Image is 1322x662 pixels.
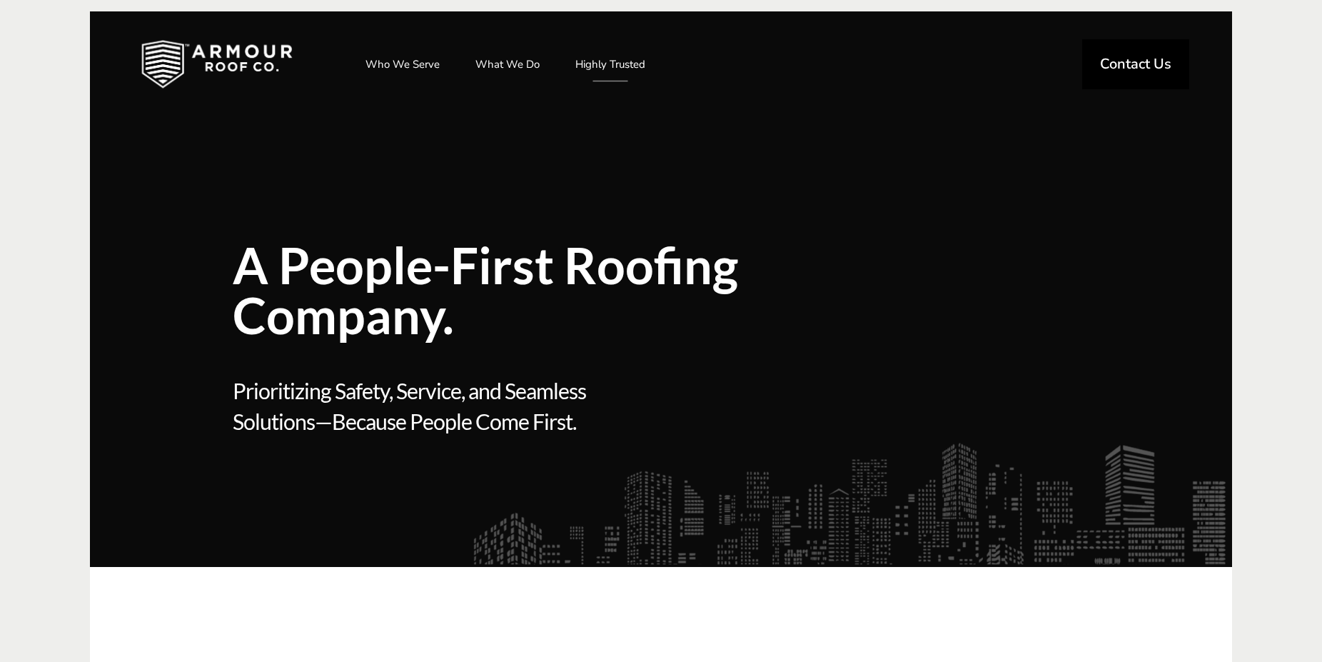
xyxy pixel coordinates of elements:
[233,240,868,340] span: A People-First Roofing Company.
[461,46,554,82] a: What We Do
[233,376,656,510] span: Prioritizing Safety, Service, and Seamless Solutions—Because People Come First.
[1100,57,1171,71] span: Contact Us
[561,46,660,82] a: Highly Trusted
[118,29,316,100] img: Industrial and Commercial Roofing Company | Armour Roof Co.
[351,46,454,82] a: Who We Serve
[1082,39,1189,89] a: Contact Us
